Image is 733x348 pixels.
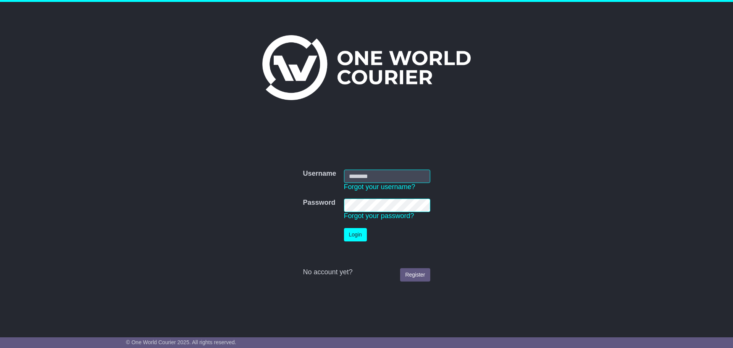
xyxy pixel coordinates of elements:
div: No account yet? [303,268,430,277]
label: Username [303,170,336,178]
a: Register [400,268,430,282]
span: © One World Courier 2025. All rights reserved. [126,339,236,345]
button: Login [344,228,367,241]
a: Forgot your password? [344,212,414,220]
img: One World [262,35,471,100]
a: Forgot your username? [344,183,415,191]
label: Password [303,199,335,207]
